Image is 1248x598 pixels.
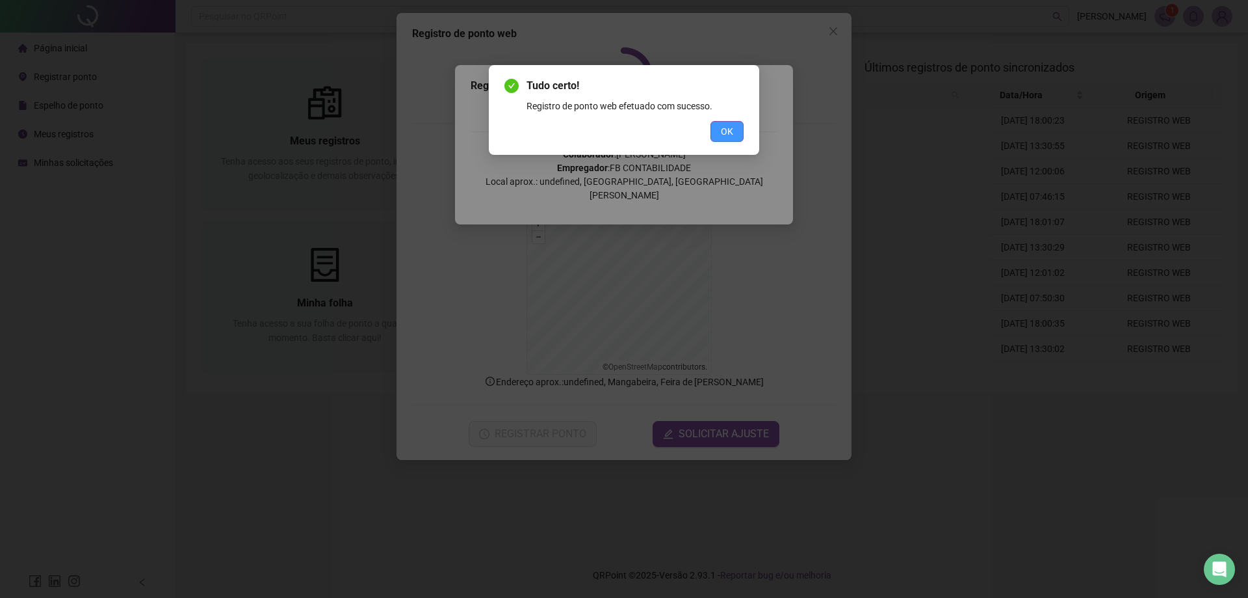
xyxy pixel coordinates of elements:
[526,99,744,113] div: Registro de ponto web efetuado com sucesso.
[710,121,744,142] button: OK
[721,124,733,139] span: OK
[1204,554,1235,585] div: Open Intercom Messenger
[526,78,744,94] span: Tudo certo!
[504,79,519,93] span: check-circle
